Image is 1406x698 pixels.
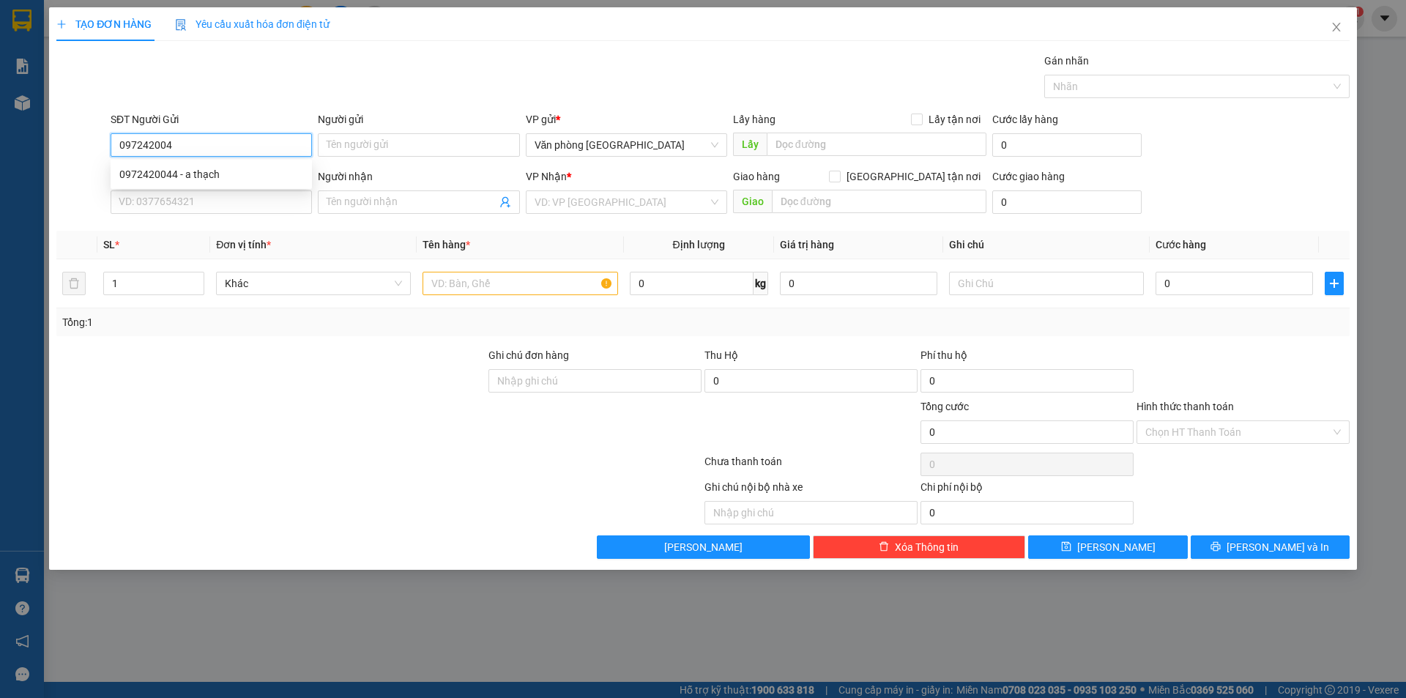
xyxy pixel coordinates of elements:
div: VP gửi [526,111,727,127]
div: Người gửi [318,111,519,127]
span: Định lượng [673,239,725,250]
div: Người nhận [318,168,519,185]
input: Ghi chú đơn hàng [488,369,702,393]
input: Dọc đường [767,133,986,156]
th: Ghi chú [943,231,1150,259]
span: Xóa Thông tin [895,539,959,555]
b: An Anh Limousine [18,94,81,163]
b: Biên nhận gởi hàng hóa [94,21,141,141]
span: delete [879,541,889,553]
span: kg [754,272,768,295]
label: Ghi chú đơn hàng [488,349,569,361]
span: Yêu cầu xuất hóa đơn điện tử [175,18,330,30]
input: Cước giao hàng [992,190,1142,214]
label: Hình thức thanh toán [1137,401,1234,412]
span: printer [1210,541,1221,553]
span: Lấy [733,133,767,156]
label: Gán nhãn [1044,55,1089,67]
button: Close [1316,7,1357,48]
div: SĐT Người Gửi [111,111,312,127]
div: Chưa thanh toán [703,453,919,479]
button: delete [62,272,86,295]
div: Phí thu hộ [920,347,1134,369]
div: 0972420044 - a thạch [119,166,303,182]
span: Văn phòng Tân Phú [535,134,718,156]
div: Tổng: 1 [62,314,543,330]
div: Ghi chú nội bộ nhà xe [704,479,918,501]
span: [PERSON_NAME] [664,539,743,555]
input: VD: Bàn, Ghế [423,272,617,295]
input: 0 [780,272,937,295]
span: plus [1325,278,1343,289]
button: [PERSON_NAME] [597,535,810,559]
span: Giao [733,190,772,213]
button: deleteXóa Thông tin [813,535,1026,559]
input: Dọc đường [772,190,986,213]
span: save [1061,541,1071,553]
span: Thu Hộ [704,349,738,361]
label: Cước giao hàng [992,171,1065,182]
span: TẠO ĐƠN HÀNG [56,18,152,30]
span: SL [103,239,115,250]
label: Cước lấy hàng [992,114,1058,125]
span: Tên hàng [423,239,470,250]
button: printer[PERSON_NAME] và In [1191,535,1350,559]
input: Nhập ghi chú [704,501,918,524]
span: Lấy tận nơi [923,111,986,127]
span: Giao hàng [733,171,780,182]
span: VP Nhận [526,171,567,182]
span: user-add [499,196,511,208]
span: Đơn vị tính [216,239,271,250]
span: plus [56,19,67,29]
span: Cước hàng [1156,239,1206,250]
div: Chi phí nội bộ [920,479,1134,501]
span: close [1331,21,1342,33]
span: Khác [225,272,402,294]
div: 0972420044 - a thạch [111,163,312,186]
input: Ghi Chú [949,272,1144,295]
span: [PERSON_NAME] và In [1227,539,1329,555]
button: save[PERSON_NAME] [1028,535,1187,559]
img: icon [175,19,187,31]
span: Tổng cước [920,401,969,412]
button: plus [1325,272,1344,295]
span: Lấy hàng [733,114,775,125]
input: Cước lấy hàng [992,133,1142,157]
span: [GEOGRAPHIC_DATA] tận nơi [841,168,986,185]
span: Giá trị hàng [780,239,834,250]
span: [PERSON_NAME] [1077,539,1156,555]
